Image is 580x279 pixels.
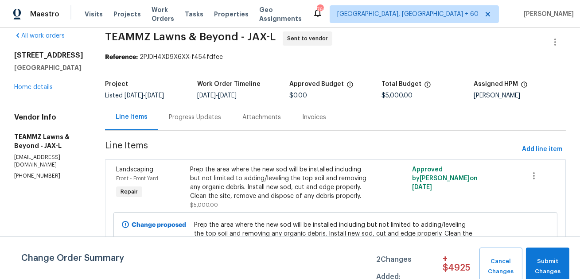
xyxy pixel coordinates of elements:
span: Add line item [522,144,562,155]
h5: [GEOGRAPHIC_DATA] [14,63,84,72]
span: Maestro [30,10,59,19]
div: Line Items [116,112,148,121]
div: 761 [317,5,323,14]
b: Change proposed [132,222,186,228]
h5: Project [105,81,128,87]
span: [PERSON_NAME] [520,10,574,19]
span: [GEOGRAPHIC_DATA], [GEOGRAPHIC_DATA] + 60 [337,10,479,19]
div: Attachments [242,113,281,122]
span: The total cost of line items that have been approved by both Opendoor and the Trade Partner. This... [346,81,354,93]
div: Prep the area where the new sod will be installed including but not limited to adding/leveling th... [190,165,370,201]
span: [DATE] [145,93,164,99]
span: Prep the area where the new sod will be installed including but not limited to adding/leveling th... [194,221,477,247]
h5: Work Order Timeline [197,81,261,87]
div: 2PJDH4XD9X6XX-f454fdfee [105,53,566,62]
span: Listed [105,93,164,99]
span: [DATE] [412,184,432,190]
span: Approved by [PERSON_NAME] on [412,167,478,190]
h5: Approved Budget [289,81,344,87]
span: TEAMMZ Lawns & Beyond - JAX-L [105,31,276,42]
h5: Total Budget [381,81,421,87]
span: Sent to vendor [287,34,331,43]
span: $0.00 [289,93,307,99]
span: $5,000.00 [381,93,413,99]
span: Visits [85,10,103,19]
span: Tasks [185,11,203,17]
span: - [125,93,164,99]
a: Home details [14,84,53,90]
span: - [197,93,237,99]
h5: TEAMMZ Lawns & Beyond - JAX-L [14,132,84,150]
span: Line Items [105,141,518,158]
span: The hpm assigned to this work order. [521,81,528,93]
div: Progress Updates [169,113,221,122]
span: Properties [214,10,249,19]
span: Projects [113,10,141,19]
h2: [STREET_ADDRESS] [14,51,84,60]
p: [PHONE_NUMBER] [14,172,84,180]
span: Front - Front Yard [116,176,158,181]
span: $5,000.00 [190,202,218,208]
span: Repair [117,187,141,196]
div: Invoices [302,113,326,122]
span: Work Orders [152,5,174,23]
div: [PERSON_NAME] [474,93,566,99]
p: [EMAIL_ADDRESS][DOMAIN_NAME] [14,154,84,169]
span: Submit Changes [530,256,565,277]
span: The total cost of line items that have been proposed by Opendoor. This sum includes line items th... [424,81,431,93]
b: Reference: [105,54,138,60]
button: Add line item [518,141,566,158]
span: Geo Assignments [259,5,302,23]
span: Landscaping [116,167,153,173]
span: [DATE] [197,93,216,99]
h5: Assigned HPM [474,81,518,87]
h4: Vendor Info [14,113,84,122]
span: Cancel Changes [484,256,518,277]
span: [DATE] [125,93,143,99]
a: All work orders [14,33,65,39]
span: [DATE] [218,93,237,99]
